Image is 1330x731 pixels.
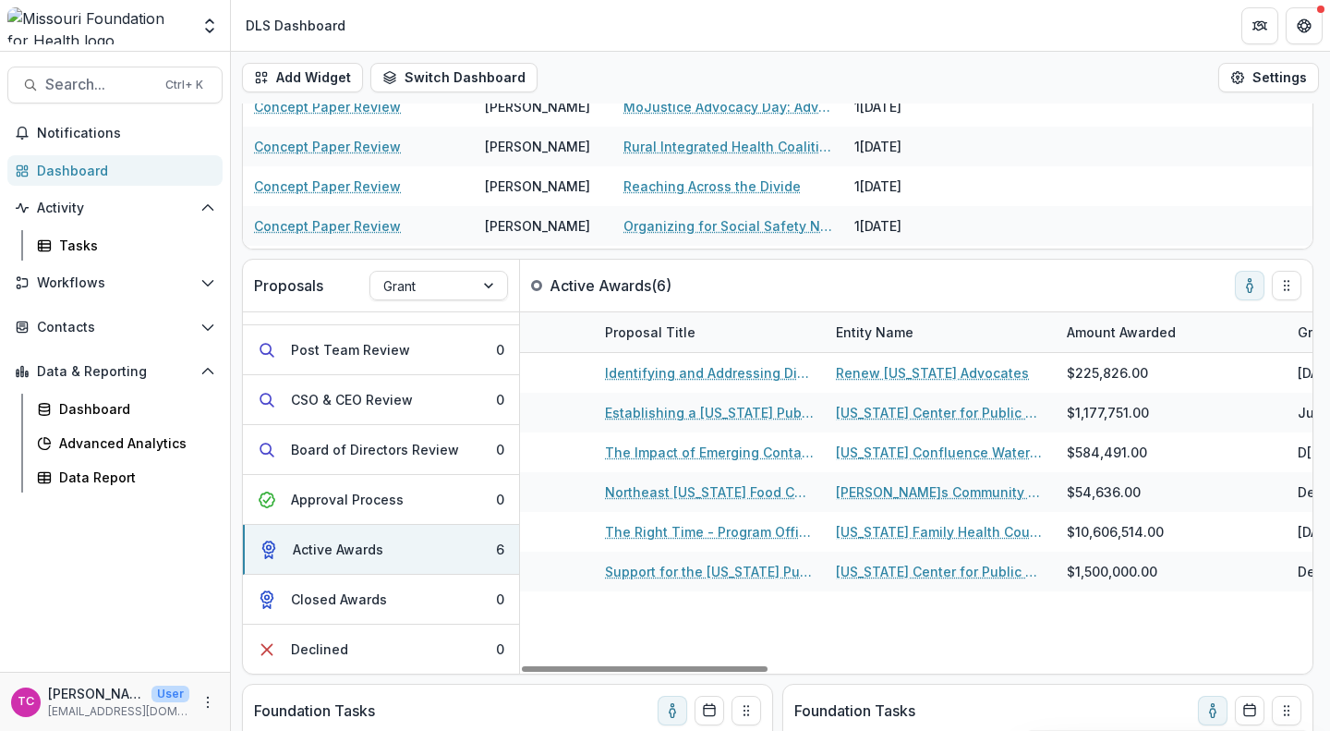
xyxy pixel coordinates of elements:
button: Post Team Review0 [243,325,519,375]
div: 0 [496,440,504,459]
span: $1,500,000.00 [1067,562,1157,581]
button: Active Awards6 [243,525,519,575]
a: Identifying and Addressing Disparities in Energy Burdens and Health Outcomes in [US_STATE] Commun... [605,363,814,383]
div: 0 [496,490,504,509]
button: Open entity switcher [197,7,223,44]
button: Open Activity [7,193,223,223]
a: Advanced Analytics [30,428,223,458]
nav: breadcrumb [238,12,353,39]
div: 0 [496,640,504,659]
span: Search... [45,76,154,93]
div: Entity Name [825,312,1056,352]
div: Dashboard [37,161,208,180]
div: Approval Process [291,490,404,509]
span: $10,606,514.00 [1067,522,1164,542]
button: Search... [7,67,223,104]
button: Closed Awards0 [243,575,519,625]
button: Calendar [695,696,724,725]
span: $54,636.00 [1067,482,1141,502]
p: [EMAIL_ADDRESS][DOMAIN_NAME] [48,703,189,720]
button: toggle-assigned-to-me [1235,271,1264,300]
p: Foundation Tasks [794,700,915,722]
div: Active Awards [293,540,383,559]
a: [US_STATE] Center for Public Health Excellence [836,403,1045,422]
span: Contacts [37,320,193,335]
div: Tori Cope [18,696,34,708]
button: Partners [1241,7,1278,44]
a: Concept Paper Review [254,216,401,236]
button: Calendar [1235,696,1264,725]
button: Switch Dashboard [370,63,538,92]
button: Drag [731,696,761,725]
div: 1[DATE] [843,166,982,206]
a: Organizing for Social Safety Nets in Rural [US_STATE] [623,216,832,236]
div: Proposal Title [594,312,825,352]
a: [US_STATE] Family Health Council Inc [836,522,1045,542]
button: Declined0 [243,625,519,674]
button: Approval Process0 [243,475,519,525]
a: Dashboard [30,394,223,424]
button: Notifications [7,118,223,148]
p: Active Awards ( 6 ) [550,274,688,297]
div: Entity Name [825,323,925,342]
div: Post Team Review [291,340,410,359]
div: CSO & CEO Review [291,390,413,409]
div: Proposal Title [594,323,707,342]
div: Advanced Analytics [59,433,208,453]
button: Board of Directors Review0 [243,425,519,475]
span: $584,491.00 [1067,443,1147,462]
a: MoJustice Advocacy Day: Advancing Health and Justice Equity in [US_STATE] for Formerly and Curren... [623,97,832,116]
div: Ctrl + K [162,75,207,95]
span: Notifications [37,126,215,141]
button: Settings [1218,63,1319,92]
div: [PERSON_NAME] [485,97,590,116]
p: [PERSON_NAME] [48,684,144,703]
a: Concept Paper Review [254,177,401,196]
div: Tasks [59,236,208,255]
button: More [197,691,219,713]
a: Data Report [30,462,223,493]
div: 1[DATE] [843,206,982,246]
button: Drag [1272,271,1301,300]
div: Board of Directors Review [291,440,459,459]
div: [PERSON_NAME] [485,216,590,236]
button: Add Widget [242,63,363,92]
div: Data Report [59,468,208,487]
div: Closed Awards [291,590,387,609]
div: [PERSON_NAME] [485,137,590,156]
span: Workflows [37,275,193,291]
a: Rural Integrated Health Coalition: Advancing Health Equity in [GEOGRAPHIC_DATA][US_STATE] [623,137,832,156]
div: [PERSON_NAME] [485,177,590,196]
a: The Right Time - Program Office [605,522,814,542]
div: Amount Awarded [1056,312,1287,352]
a: [US_STATE] Center for Public Health Excellence [836,562,1045,581]
button: Open Contacts [7,312,223,342]
a: Establishing a [US_STATE] Public Health Institute [605,403,814,422]
div: 1[DATE] [843,87,982,127]
span: $1,177,751.00 [1067,403,1149,422]
a: Dashboard [7,155,223,186]
img: Missouri Foundation for Health logo [7,7,189,44]
div: 1[DATE] [843,127,982,166]
a: Renew [US_STATE] Advocates [836,363,1029,383]
a: Northeast [US_STATE] Food Coalition [605,482,814,502]
div: 6 [496,540,504,559]
button: toggle-assigned-to-me [1198,696,1227,725]
a: The Impact of Emerging Contaminants in [GEOGRAPHIC_DATA] and County Drinking Water [605,443,814,462]
div: 0 [496,340,504,359]
p: Proposals [254,274,323,297]
button: CSO & CEO Review0 [243,375,519,425]
div: Amount Awarded [1056,323,1187,342]
span: Activity [37,201,193,216]
a: [PERSON_NAME]s Community Services Inc [836,482,1045,502]
a: Concept Paper Review [254,137,401,156]
span: Data & Reporting [37,364,193,380]
a: Concept Paper Review [254,97,401,116]
p: Foundation Tasks [254,700,375,722]
a: Tasks [30,230,223,261]
div: DLS Dashboard [246,16,345,35]
button: Get Help [1286,7,1323,44]
a: [US_STATE] Confluence Waterkeeper [836,443,1045,462]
